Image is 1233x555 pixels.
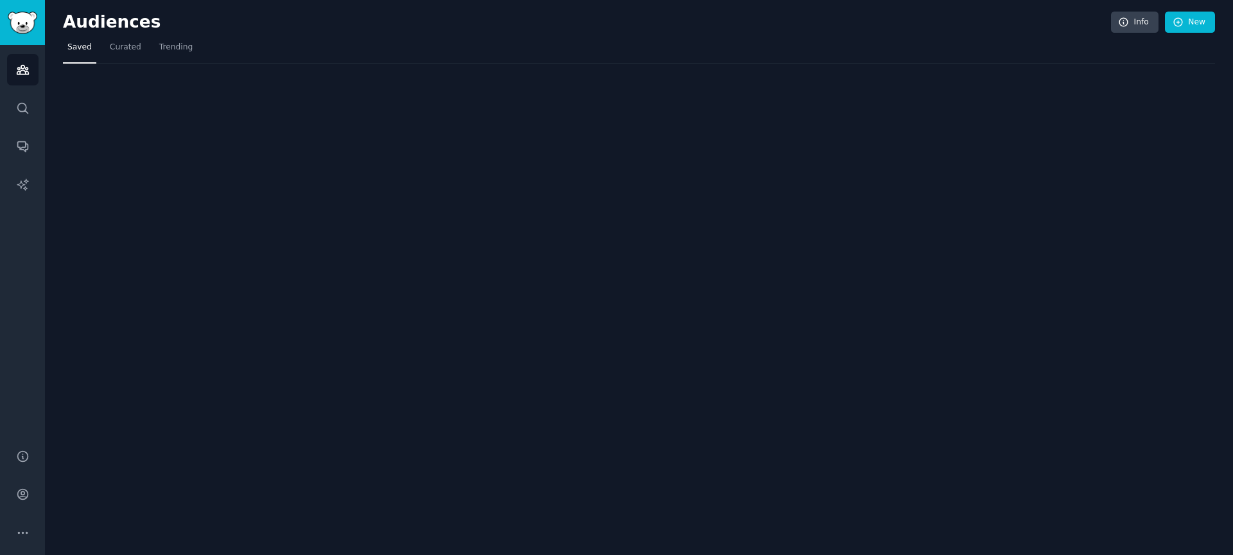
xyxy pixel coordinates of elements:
span: Trending [159,42,193,53]
a: New [1165,12,1215,33]
img: GummySearch logo [8,12,37,34]
h2: Audiences [63,12,1111,33]
span: Saved [67,42,92,53]
a: Saved [63,37,96,64]
a: Info [1111,12,1159,33]
a: Trending [155,37,197,64]
a: Curated [105,37,146,64]
span: Curated [110,42,141,53]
